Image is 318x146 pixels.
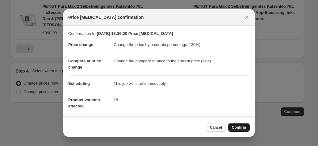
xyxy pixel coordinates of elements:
span: Scheduling [68,81,90,86]
dd: Change the price by a certain percentage (-30%) [114,37,250,53]
span: Price change [68,42,93,47]
span: Cancel [210,125,222,130]
dd: This job will start immediately. [114,75,250,92]
button: Close [242,13,251,22]
button: Confirm [228,123,250,132]
b: [DATE] 18:36:20 Price [MEDICAL_DATA] [97,31,173,36]
button: Cancel [206,123,226,132]
span: Compare at price change [68,59,101,69]
dd: Change the compare at price to the current price (sale) [114,53,250,69]
p: Confirmation for [68,31,250,37]
span: Product variants affected [68,98,100,108]
span: Confirm [232,125,246,130]
span: Price [MEDICAL_DATA] confirmation [68,14,144,20]
dd: 18 [114,92,250,108]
